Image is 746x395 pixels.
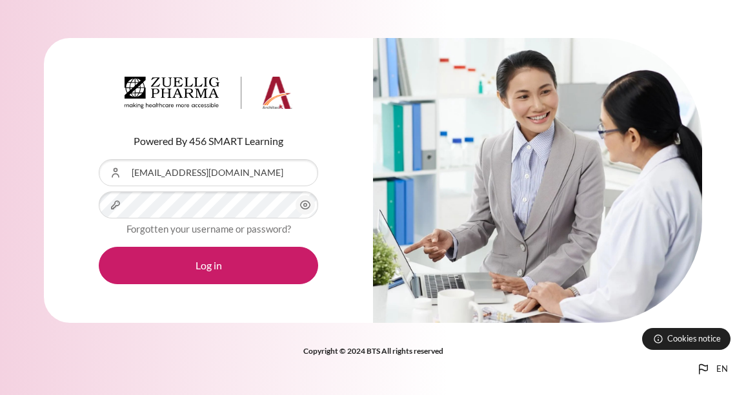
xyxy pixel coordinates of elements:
[667,332,721,345] span: Cookies notice
[125,77,292,109] img: Architeck
[642,328,731,350] button: Cookies notice
[99,133,318,149] p: Powered By 456 SMART Learning
[126,223,291,235] a: Forgotten your username or password?
[125,77,292,114] a: Architeck
[691,356,733,382] button: Languages
[716,363,728,376] span: en
[303,346,443,356] strong: Copyright © 2024 BTS All rights reserved
[99,247,318,284] button: Log in
[99,159,318,186] input: Username or Email Address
